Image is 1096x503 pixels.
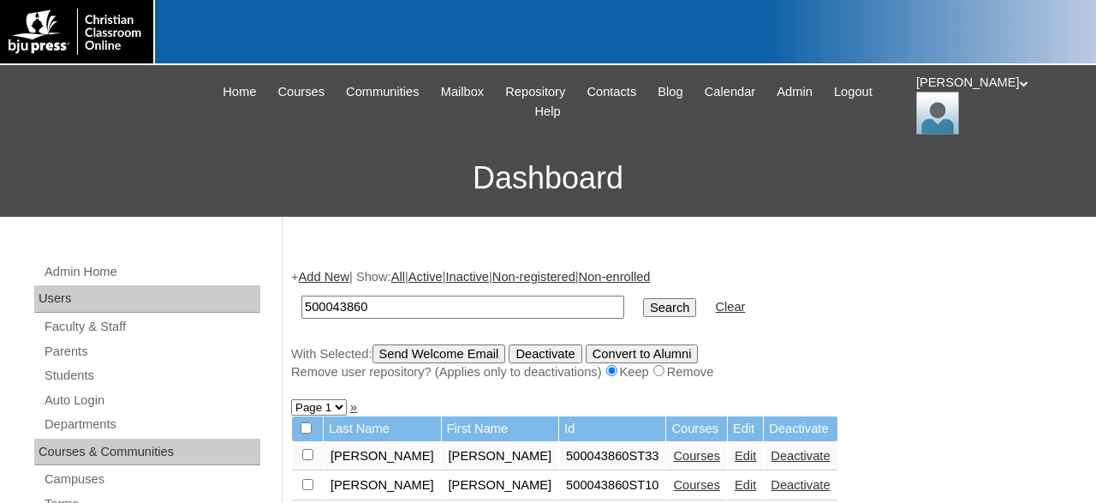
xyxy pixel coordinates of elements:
[301,296,624,319] input: Search
[768,82,821,102] a: Admin
[586,344,699,363] input: Convert to Alumni
[337,82,428,102] a: Communities
[771,478,830,492] a: Deactivate
[34,285,260,313] div: Users
[442,416,559,441] td: First Name
[916,92,959,135] img: Jonelle Rodriguez
[214,82,265,102] a: Home
[764,416,837,441] td: Deactivate
[673,449,720,463] a: Courses
[324,471,441,500] td: [PERSON_NAME]
[43,316,260,338] a: Faculty & Staff
[446,270,490,284] a: Inactive
[649,82,691,102] a: Blog
[696,82,764,102] a: Calendar
[43,469,260,490] a: Campuses
[534,102,560,122] span: Help
[643,298,696,317] input: Search
[291,363,1079,381] div: Remove user repository? (Applies only to deactivations) Keep Remove
[432,82,493,102] a: Mailbox
[705,82,755,102] span: Calendar
[673,478,720,492] a: Courses
[408,270,443,284] a: Active
[587,82,636,102] span: Contacts
[9,140,1087,217] h3: Dashboard
[43,414,260,435] a: Departments
[346,82,420,102] span: Communities
[442,442,559,471] td: [PERSON_NAME]
[43,365,260,386] a: Students
[441,82,485,102] span: Mailbox
[324,416,441,441] td: Last Name
[526,102,569,122] a: Help
[834,82,873,102] span: Logout
[492,270,575,284] a: Non-registered
[43,261,260,283] a: Admin Home
[777,82,813,102] span: Admin
[728,416,763,441] td: Edit
[735,478,756,492] a: Edit
[825,82,881,102] a: Logout
[735,449,756,463] a: Edit
[771,449,830,463] a: Deactivate
[34,439,260,466] div: Courses & Communities
[715,300,745,314] a: Clear
[578,82,645,102] a: Contacts
[350,400,357,414] a: »
[43,341,260,362] a: Parents
[291,344,1079,381] div: With Selected:
[559,471,665,500] td: 500043860ST10
[579,270,651,284] a: Non-enrolled
[324,442,441,471] td: [PERSON_NAME]
[269,82,333,102] a: Courses
[372,344,506,363] input: Send Welcome Email
[43,390,260,411] a: Auto Login
[505,82,565,102] span: Repository
[559,416,665,441] td: Id
[391,270,405,284] a: All
[291,268,1079,381] div: + | Show: | | | |
[509,344,581,363] input: Deactivate
[916,74,1079,135] div: [PERSON_NAME]
[277,82,325,102] span: Courses
[497,82,574,102] a: Repository
[658,82,682,102] span: Blog
[559,442,665,471] td: 500043860ST33
[666,416,727,441] td: Courses
[223,82,256,102] span: Home
[9,9,145,55] img: logo-white.png
[299,270,349,284] a: Add New
[442,471,559,500] td: [PERSON_NAME]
